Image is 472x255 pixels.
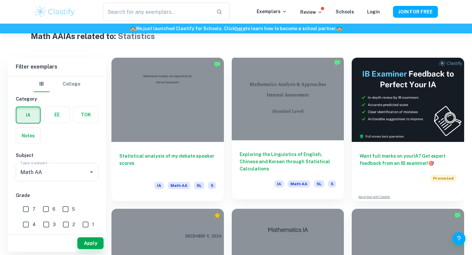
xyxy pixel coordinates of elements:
button: JOIN FOR FREE [393,6,438,18]
span: 5 [72,206,75,213]
a: here [235,26,246,31]
span: SL [194,182,204,189]
span: 3 [53,221,56,228]
span: IA [274,180,284,187]
button: Notes [16,128,40,144]
button: TOK [74,107,98,123]
button: College [63,76,80,92]
h1: Math AA IAs related to: [31,30,442,42]
h6: We just launched Clastify for Schools. Click to learn how to become a school partner. [1,25,471,32]
button: IA [16,107,40,123]
span: IA [154,182,164,189]
span: 6 [52,206,55,213]
button: Apply [77,237,104,249]
span: 🎯 [428,161,434,166]
a: Want full marks on yourIA? Get expert feedback from an IB examiner!PromotedAdvertise with Clastify [352,58,464,201]
span: 4 [32,221,36,228]
button: IB [34,76,49,92]
a: Schools [336,9,354,14]
p: Exemplars [257,8,287,15]
div: Filter type choice [34,76,80,92]
h6: Filter exemplars [8,58,106,76]
p: Review [300,9,323,16]
h6: Category [16,95,98,103]
span: 2 [72,221,75,228]
a: Login [367,9,380,14]
h6: Want full marks on your IA ? Get expert feedback from an IB examiner! [360,152,456,167]
input: Search for any exemplars... [103,3,211,21]
img: Thumbnail [352,58,464,142]
span: 7 [32,206,35,213]
span: 🏫 [130,26,136,31]
span: Math AA [168,182,190,189]
span: 🏫 [337,26,342,31]
span: Math AA [288,180,310,187]
img: Clastify logo [34,5,76,18]
button: Help and Feedback [452,232,465,245]
a: Advertise with Clastify [358,195,390,199]
span: Promoted [430,175,456,182]
div: Premium [214,212,221,219]
h6: Subject [16,152,98,159]
h6: Exploring the Linguistics of English, Chinese and Korean through Statistical Calculations [240,151,336,172]
label: Type a subject [20,160,48,166]
button: EE [45,107,69,123]
a: Statistical analysis of my debate speaker scoresIAMath AASL5 [111,58,224,201]
span: 5 [328,180,336,187]
h6: Statistical analysis of my debate speaker scores [119,152,216,174]
span: Statistics [118,31,155,41]
h6: Grade [16,192,98,199]
img: Marked [214,61,221,68]
span: 1 [92,221,94,228]
a: Exploring the Linguistics of English, Chinese and Korean through Statistical CalculationsIAMath A... [232,58,344,201]
img: Marked [334,59,341,66]
span: 5 [208,182,216,189]
img: Marked [454,212,461,219]
span: SL [314,180,324,187]
button: Open [87,167,96,177]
